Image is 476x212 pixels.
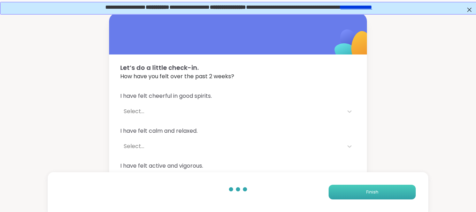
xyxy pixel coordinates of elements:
[120,162,356,170] span: I have felt active and vigorous.
[124,142,340,151] div: Select...
[329,185,416,199] button: Finish
[120,72,356,81] span: How have you felt over the past 2 weeks?
[120,63,356,72] span: Let’s do a little check-in.
[366,189,378,195] span: Finish
[124,107,340,116] div: Select...
[120,92,356,100] span: I have felt cheerful in good spirits.
[120,127,356,135] span: I have felt calm and relaxed.
[318,11,387,81] img: ShareWell Logomark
